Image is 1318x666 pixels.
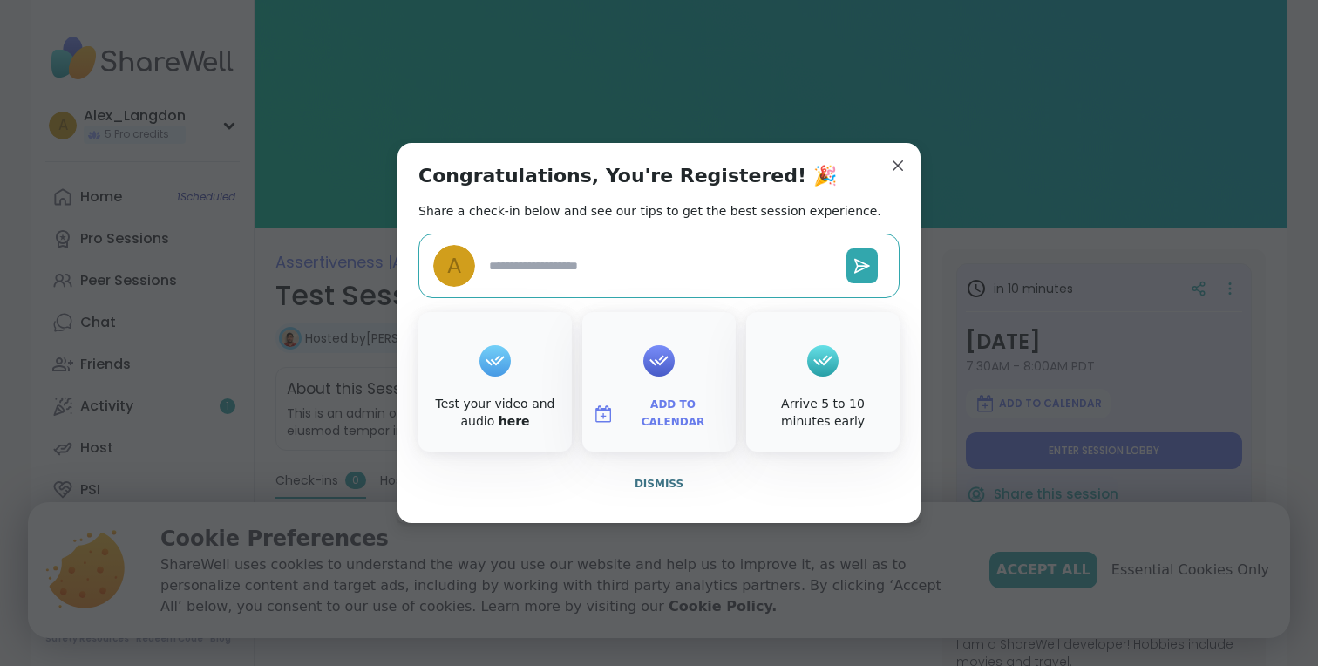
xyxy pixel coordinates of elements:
[750,396,896,430] div: Arrive 5 to 10 minutes early
[593,404,614,425] img: ShareWell Logomark
[635,478,683,490] span: Dismiss
[418,164,837,188] h1: Congratulations, You're Registered! 🎉
[447,251,461,282] span: A
[621,397,725,431] span: Add to Calendar
[418,202,881,220] h2: Share a check-in below and see our tips to get the best session experience.
[422,396,568,430] div: Test your video and audio
[499,414,530,428] a: here
[418,466,900,502] button: Dismiss
[586,396,732,432] button: Add to Calendar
